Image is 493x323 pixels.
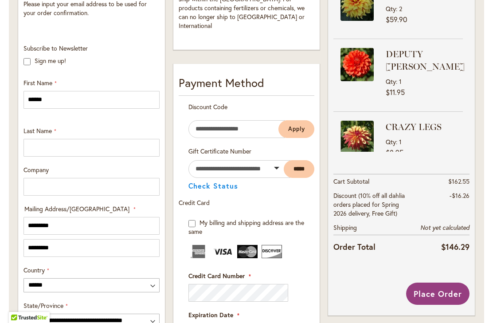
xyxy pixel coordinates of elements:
span: 2 [399,4,402,13]
span: Credit Card [179,198,210,207]
span: $11.95 [386,87,405,97]
span: Qty [386,138,396,146]
strong: DEPUTY [PERSON_NAME] [386,48,465,73]
img: DEPUTY BOB [340,48,374,81]
span: Company [23,165,49,174]
button: Check Status [188,182,239,189]
span: Country [23,266,45,274]
span: -$16.26 [450,191,470,200]
span: Apply [288,125,305,133]
span: Mailing Address/[GEOGRAPHIC_DATA] [24,205,129,213]
span: First Name [23,79,52,87]
span: Gift Certificate Number [188,147,251,155]
span: Not yet calculated [420,224,470,232]
th: Cart Subtotal [333,174,414,189]
img: Visa [213,245,233,258]
span: My billing and shipping address are the same [188,218,304,236]
span: Expiration Date [188,311,233,319]
img: Discover [262,245,282,258]
span: 1 [399,138,402,146]
strong: CRAZY LEGS [386,121,461,133]
span: Discount (10% off all dahlia orders placed for Spring 2026 delivery, Free Gift) [333,191,405,217]
button: Apply [278,120,315,138]
span: Subscribe to Newsletter [23,44,88,52]
span: Qty [386,4,396,13]
span: 1 [399,77,402,86]
div: Payment Method [179,75,315,96]
button: Place Order [406,283,470,305]
span: Qty [386,77,396,86]
strong: Order Total [333,240,376,253]
label: Sign me up! [35,56,66,65]
span: Shipping [333,223,357,232]
img: MasterCard [237,245,258,258]
img: American Express [188,245,209,258]
span: $146.29 [441,241,470,252]
span: $59.90 [386,15,407,24]
span: Last Name [23,126,52,135]
span: $8.95 [386,148,403,157]
span: Place Order [414,288,462,299]
span: Credit Card Number [188,272,245,280]
span: State/Province [23,301,63,310]
span: $162.55 [448,177,470,185]
iframe: Launch Accessibility Center [7,291,31,316]
img: CRAZY LEGS [340,121,374,154]
span: Discount Code [188,102,227,111]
